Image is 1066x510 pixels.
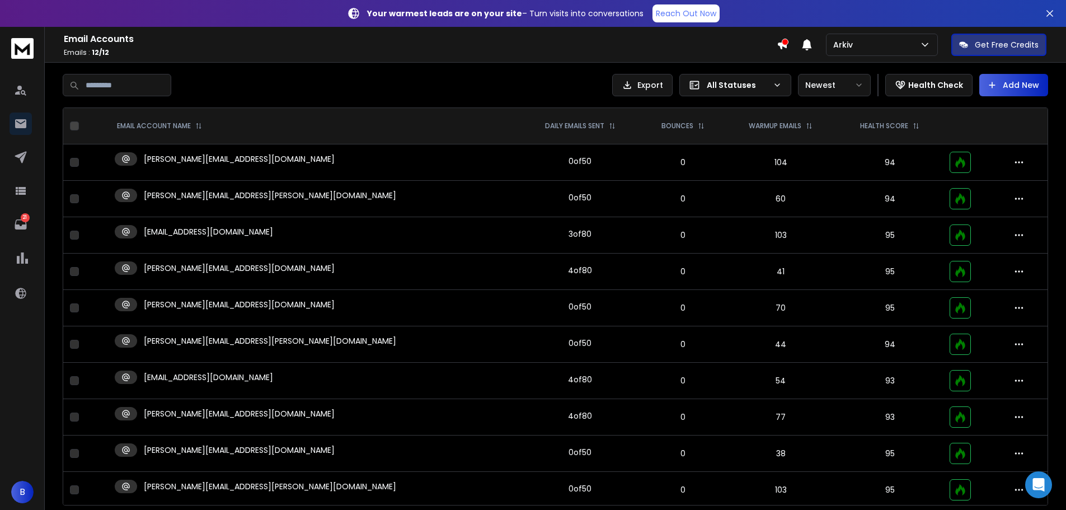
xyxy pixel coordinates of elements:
strong: Your warmest leads are on your site [367,8,522,19]
p: Emails : [64,48,777,57]
p: 0 [647,302,718,314]
div: 0 of 50 [569,192,591,203]
button: B [11,481,34,503]
td: 95 [837,472,943,508]
p: WARMUP EMAILS [749,121,801,130]
button: Get Free Credits [951,34,1046,56]
td: 70 [725,290,837,326]
div: 4 of 80 [568,410,592,422]
td: 103 [725,217,837,254]
td: 38 [725,436,837,472]
p: Reach Out Now [656,8,716,19]
a: 21 [10,213,32,236]
img: logo [11,38,34,59]
p: Arkiv [833,39,857,50]
p: 0 [647,230,718,241]
div: 3 of 80 [569,228,591,240]
p: – Turn visits into conversations [367,8,644,19]
p: [PERSON_NAME][EMAIL_ADDRESS][DOMAIN_NAME] [144,408,335,419]
p: 0 [647,448,718,459]
div: 0 of 50 [569,447,591,458]
td: 60 [725,181,837,217]
p: 0 [647,339,718,350]
h1: Email Accounts [64,32,777,46]
p: DAILY EMAILS SENT [545,121,604,130]
p: [PERSON_NAME][EMAIL_ADDRESS][DOMAIN_NAME] [144,263,335,274]
button: Health Check [885,74,973,96]
p: BOUNCES [661,121,693,130]
td: 94 [837,181,943,217]
p: [PERSON_NAME][EMAIL_ADDRESS][PERSON_NAME][DOMAIN_NAME] [144,190,396,201]
td: 44 [725,326,837,363]
p: All Statuses [707,79,768,91]
td: 95 [837,290,943,326]
td: 54 [725,363,837,399]
td: 104 [725,144,837,181]
td: 95 [837,254,943,290]
td: 93 [837,399,943,436]
div: 0 of 50 [569,301,591,312]
p: 0 [647,375,718,386]
div: EMAIL ACCOUNT NAME [117,121,202,130]
div: 0 of 50 [569,338,591,349]
p: [PERSON_NAME][EMAIL_ADDRESS][DOMAIN_NAME] [144,445,335,456]
td: 103 [725,472,837,508]
a: Reach Out Now [652,4,720,22]
td: 77 [725,399,837,436]
p: [EMAIL_ADDRESS][DOMAIN_NAME] [144,226,273,237]
p: Health Check [908,79,963,91]
td: 41 [725,254,837,290]
p: 0 [647,484,718,495]
div: 0 of 50 [569,156,591,167]
div: 4 of 80 [568,265,592,276]
td: 94 [837,326,943,363]
td: 94 [837,144,943,181]
button: Newest [798,74,871,96]
td: 95 [837,436,943,472]
button: Add New [979,74,1048,96]
p: 0 [647,411,718,423]
p: 21 [21,213,30,222]
p: Get Free Credits [975,39,1039,50]
p: [PERSON_NAME][EMAIL_ADDRESS][PERSON_NAME][DOMAIN_NAME] [144,481,396,492]
p: [PERSON_NAME][EMAIL_ADDRESS][DOMAIN_NAME] [144,153,335,165]
p: 0 [647,157,718,168]
p: [EMAIL_ADDRESS][DOMAIN_NAME] [144,372,273,383]
p: 0 [647,193,718,204]
p: [PERSON_NAME][EMAIL_ADDRESS][DOMAIN_NAME] [144,299,335,310]
td: 93 [837,363,943,399]
div: Open Intercom Messenger [1025,471,1052,498]
p: 0 [647,266,718,277]
p: HEALTH SCORE [860,121,908,130]
div: 4 of 80 [568,374,592,385]
p: [PERSON_NAME][EMAIL_ADDRESS][PERSON_NAME][DOMAIN_NAME] [144,335,396,347]
div: 0 of 50 [569,483,591,494]
button: Export [612,74,673,96]
span: 12 / 12 [92,48,109,57]
td: 95 [837,217,943,254]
